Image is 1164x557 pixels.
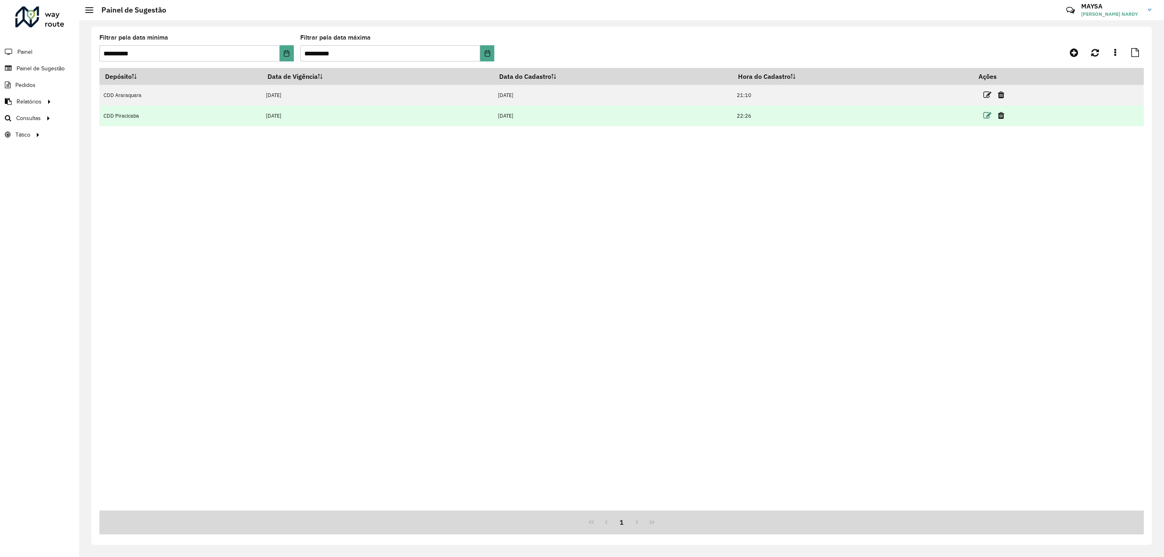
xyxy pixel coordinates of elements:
span: Tático [15,131,30,139]
label: Filtrar pela data máxima [300,33,371,42]
th: Data de Vigência [262,68,494,85]
th: Depósito [99,68,262,85]
span: Consultas [16,114,41,122]
td: 21:10 [732,85,973,105]
a: Excluir [998,89,1004,100]
span: Pedidos [15,81,36,89]
h3: MAYSA [1081,2,1142,10]
td: [DATE] [262,85,494,105]
td: 22:26 [732,105,973,126]
span: [PERSON_NAME] NARDY [1081,11,1142,18]
span: Relatórios [17,97,42,106]
th: Ações [973,68,1021,85]
button: Choose Date [480,45,494,61]
button: Choose Date [280,45,294,61]
h2: Painel de Sugestão [93,6,166,15]
td: [DATE] [493,85,732,105]
a: Excluir [998,110,1004,121]
button: 1 [614,515,629,530]
td: [DATE] [493,105,732,126]
span: Painel [17,48,32,56]
td: [DATE] [262,105,494,126]
a: Editar [983,89,991,100]
td: CDD Araraquara [99,85,262,105]
a: Editar [983,110,991,121]
label: Filtrar pela data mínima [99,33,168,42]
a: Contato Rápido [1062,2,1079,19]
td: CDD Piracicaba [99,105,262,126]
th: Hora do Cadastro [732,68,973,85]
span: Painel de Sugestão [17,64,65,73]
th: Data do Cadastro [493,68,732,85]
